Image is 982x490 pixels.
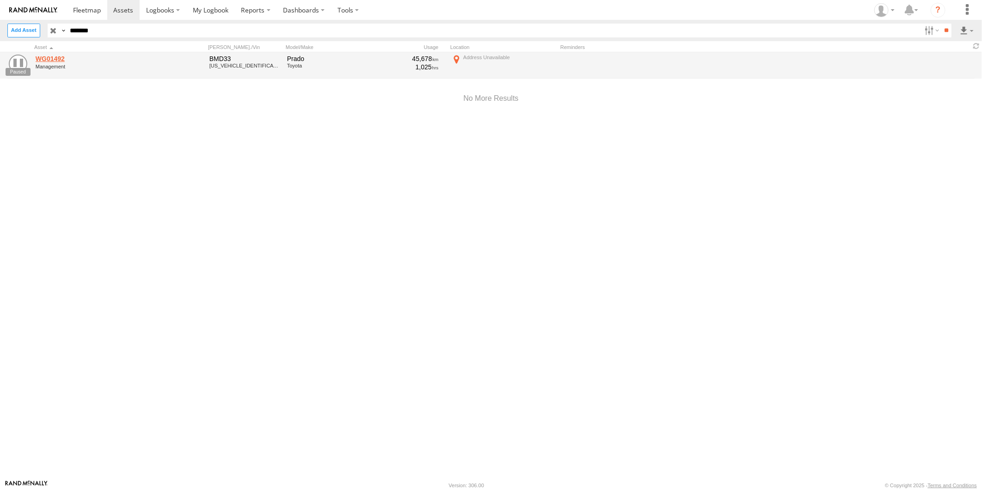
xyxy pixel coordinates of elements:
i: ? [931,3,945,18]
label: Export results as... [959,24,975,37]
div: [PERSON_NAME]./Vin [208,44,282,50]
div: © Copyright 2025 - [885,483,977,488]
a: Visit our Website [5,481,48,490]
div: 45,678 [374,55,439,63]
div: 1,025 [374,63,439,71]
div: Click to Sort [34,44,164,50]
label: Click to View Current Location [450,53,557,78]
div: Location [450,44,557,50]
div: Zarni Lwin [871,3,898,17]
label: Search Query [59,24,67,37]
label: Create New Asset [7,24,40,37]
img: rand-logo.svg [9,7,57,13]
a: Terms and Conditions [928,483,977,488]
div: Prado [287,55,368,63]
div: Usage [373,44,447,50]
div: JTEBR3FJ20K329086 [209,63,281,68]
label: Search Filter Options [921,24,941,37]
div: undefined [36,64,162,69]
div: Reminders [560,44,708,50]
div: BMD33 [209,55,281,63]
a: WG01492 [36,55,162,63]
a: View Asset Details [9,55,27,73]
span: Refresh [971,42,982,51]
div: Toyota [287,63,368,68]
div: Version: 306.00 [449,483,484,488]
div: Model/Make [286,44,369,50]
